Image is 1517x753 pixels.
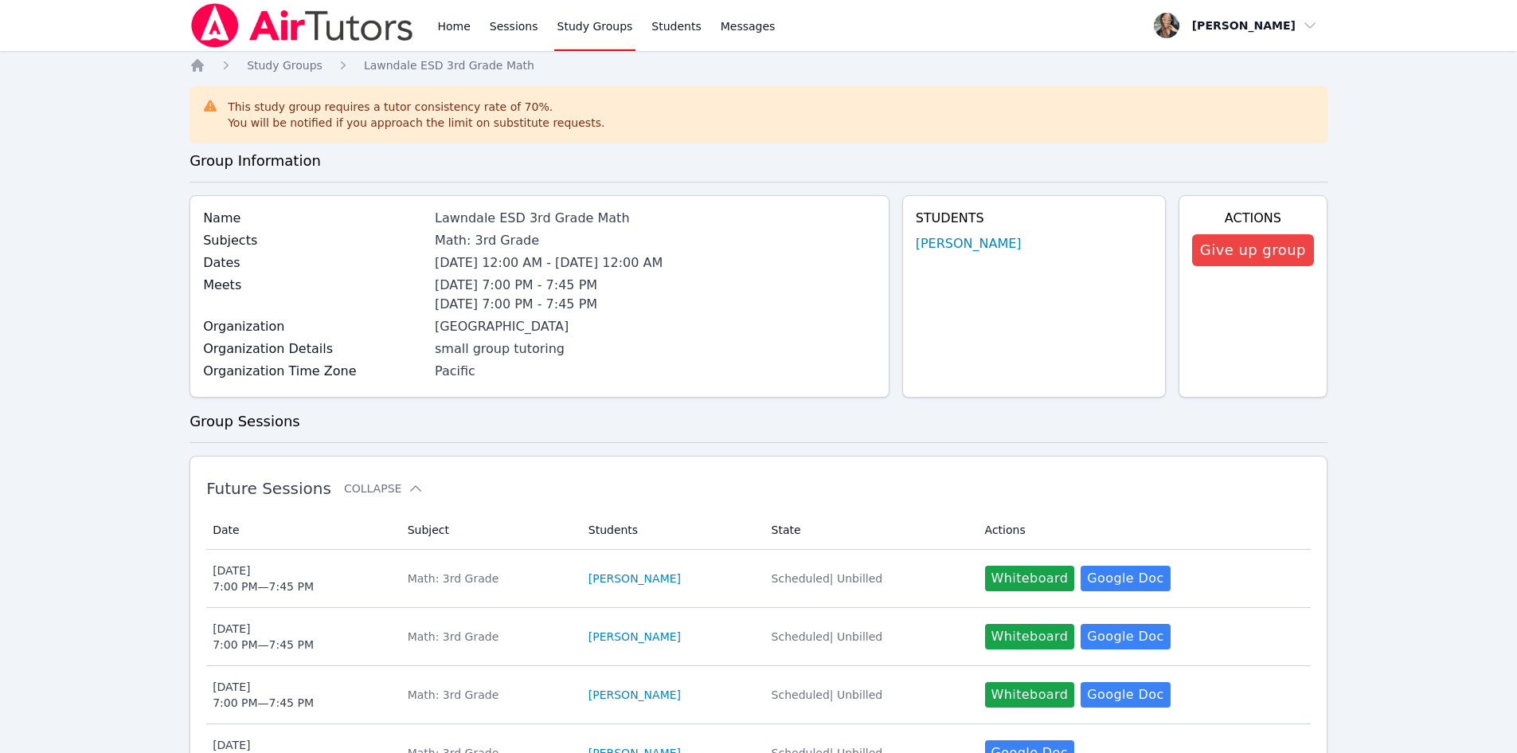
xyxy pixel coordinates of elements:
[975,511,1311,550] th: Actions
[398,511,579,550] th: Subject
[364,57,534,73] a: Lawndale ESD 3rd Grade Math
[206,666,1311,724] tr: [DATE]7:00 PM—7:45 PMMath: 3rd Grade[PERSON_NAME]Scheduled| UnbilledWhiteboardGoogle Doc
[772,688,883,701] span: Scheduled | Unbilled
[228,99,604,131] div: This study group requires a tutor consistency rate of 70 %.
[772,630,883,643] span: Scheduled | Unbilled
[203,253,425,273] label: Dates
[435,231,876,250] div: Math: 3rd Grade
[1081,682,1170,708] a: Google Doc
[435,362,876,381] div: Pacific
[190,3,415,48] img: Air Tutors
[435,317,876,336] div: [GEOGRAPHIC_DATA]
[721,18,776,34] span: Messages
[206,479,331,498] span: Future Sessions
[435,295,876,314] li: [DATE] 7:00 PM - 7:45 PM
[190,57,1327,73] nav: Breadcrumb
[206,608,1311,666] tr: [DATE]7:00 PM—7:45 PMMath: 3rd Grade[PERSON_NAME]Scheduled| UnbilledWhiteboardGoogle Doc
[344,480,424,496] button: Collapse
[588,629,681,645] a: [PERSON_NAME]
[762,511,975,550] th: State
[190,150,1327,172] h3: Group Information
[772,572,883,585] span: Scheduled | Unbilled
[916,234,1022,253] a: [PERSON_NAME]
[408,687,569,703] div: Math: 3rd Grade
[579,511,762,550] th: Students
[247,57,323,73] a: Study Groups
[364,59,534,72] span: Lawndale ESD 3rd Grade Math
[206,550,1311,608] tr: [DATE]7:00 PM—7:45 PMMath: 3rd Grade[PERSON_NAME]Scheduled| UnbilledWhiteboardGoogle Doc
[228,115,604,131] div: You will be notified if you approach the limit on substitute requests.
[408,629,569,645] div: Math: 3rd Grade
[435,255,663,270] span: [DATE] 12:00 AM - [DATE] 12:00 AM
[203,209,425,228] label: Name
[203,362,425,381] label: Organization Time Zone
[190,410,1327,433] h3: Group Sessions
[588,687,681,703] a: [PERSON_NAME]
[203,231,425,250] label: Subjects
[213,621,314,653] div: [DATE] 7:00 PM — 7:45 PM
[1192,209,1314,228] h4: Actions
[408,571,569,586] div: Math: 3rd Grade
[985,566,1075,591] button: Whiteboard
[247,59,323,72] span: Study Groups
[203,317,425,336] label: Organization
[1081,566,1170,591] a: Google Doc
[203,276,425,295] label: Meets
[435,209,876,228] div: Lawndale ESD 3rd Grade Math
[435,276,876,295] li: [DATE] 7:00 PM - 7:45 PM
[588,571,681,586] a: [PERSON_NAME]
[213,679,314,711] div: [DATE] 7:00 PM — 7:45 PM
[206,511,398,550] th: Date
[985,682,1075,708] button: Whiteboard
[213,563,314,594] div: [DATE] 7:00 PM — 7:45 PM
[435,339,876,359] div: small group tutoring
[916,209,1152,228] h4: Students
[1192,234,1314,266] button: Give up group
[1081,624,1170,649] a: Google Doc
[203,339,425,359] label: Organization Details
[985,624,1075,649] button: Whiteboard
